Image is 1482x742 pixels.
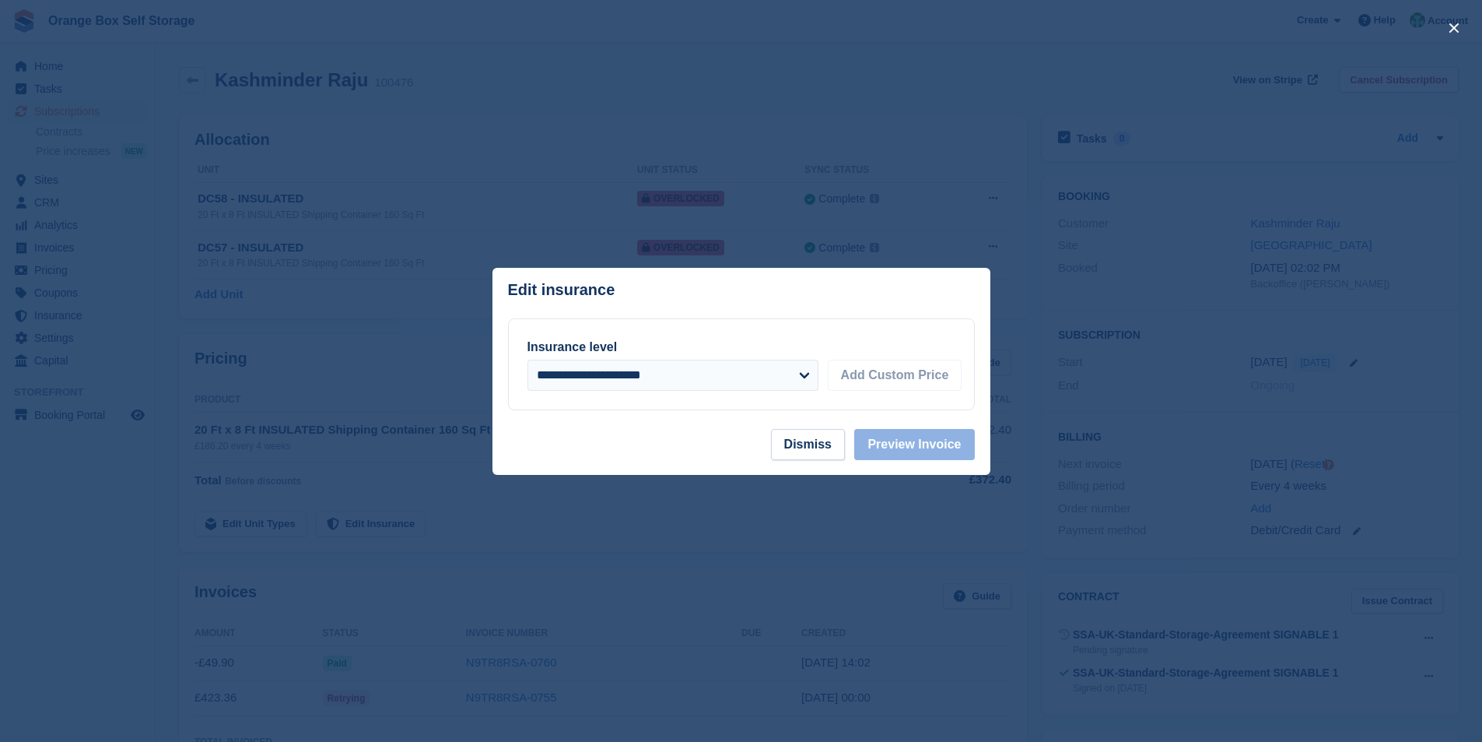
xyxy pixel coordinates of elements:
button: close [1442,16,1466,40]
button: Add Custom Price [828,360,962,391]
label: Insurance level [527,340,618,353]
button: Preview Invoice [854,429,974,460]
p: Edit insurance [508,281,615,299]
button: Dismiss [771,429,845,460]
